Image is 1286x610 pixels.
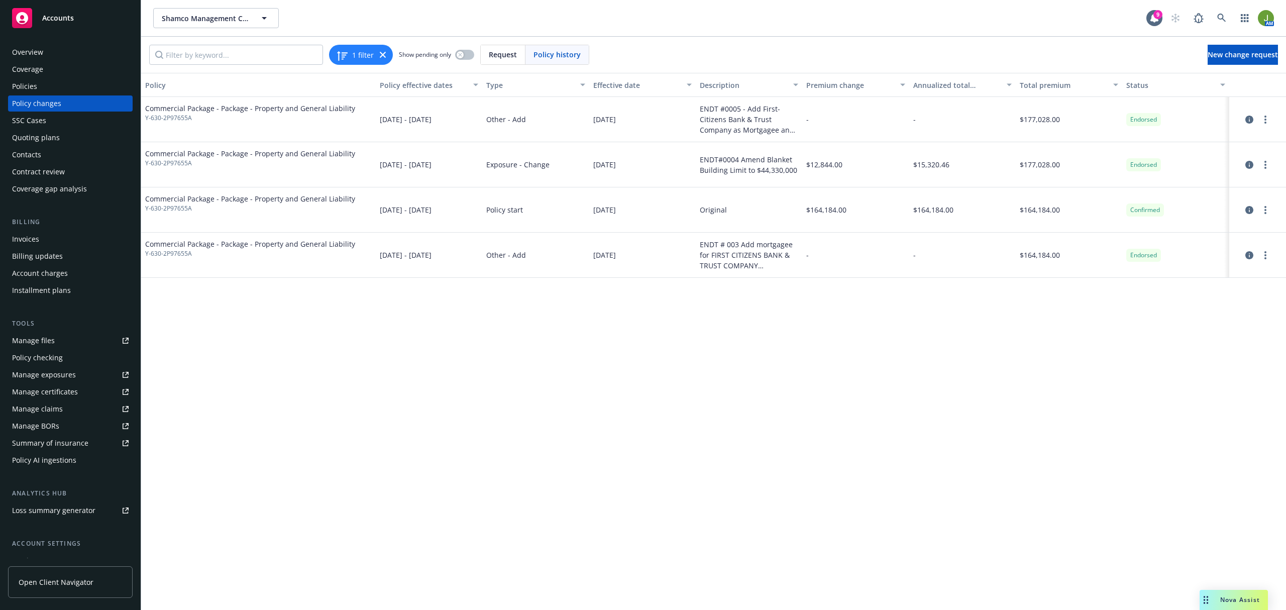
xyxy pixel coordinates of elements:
[1259,159,1271,171] a: more
[12,248,63,264] div: Billing updates
[913,80,1001,90] div: Annualized total premium change
[8,217,133,227] div: Billing
[12,78,37,94] div: Policies
[8,435,133,451] a: Summary of insurance
[1122,73,1229,97] button: Status
[1208,45,1278,65] a: New change request
[145,204,355,213] span: Y-630-2P97655A
[145,80,372,90] div: Policy
[380,80,467,90] div: Policy effective dates
[149,45,323,65] input: Filter by keyword...
[8,164,133,180] a: Contract review
[1243,159,1255,171] a: circleInformation
[8,130,133,146] a: Quoting plans
[8,44,133,60] a: Overview
[593,80,681,90] div: Effective date
[806,114,809,125] span: -
[589,73,696,97] button: Effective date
[486,205,523,215] span: Policy start
[8,333,133,349] a: Manage files
[1126,80,1214,90] div: Status
[482,73,589,97] button: Type
[8,95,133,112] a: Policy changes
[8,319,133,329] div: Tools
[8,231,133,247] a: Invoices
[399,50,451,59] span: Show pending only
[1200,590,1268,610] button: Nova Assist
[1153,10,1162,19] div: 9
[486,159,550,170] span: Exposure - Change
[700,239,798,271] div: ENDT # 003 Add mortgagee for FIRST CITIZENS BANK & TRUST COMPANY ISAOA/ATIMA
[1130,251,1157,260] span: Endorsed
[19,577,93,587] span: Open Client Navigator
[593,250,616,260] span: [DATE]
[700,80,787,90] div: Description
[162,13,249,24] span: Shamco Management Co., Inc.
[145,148,355,159] span: Commercial Package - Package - Property and General Liability
[8,553,133,569] a: Service team
[12,95,61,112] div: Policy changes
[12,147,41,163] div: Contacts
[12,61,43,77] div: Coverage
[8,367,133,383] span: Manage exposures
[12,333,55,349] div: Manage files
[1130,206,1160,215] span: Confirmed
[1258,10,1274,26] img: photo
[8,147,133,163] a: Contacts
[8,418,133,434] a: Manage BORs
[486,80,574,90] div: Type
[1165,8,1186,28] a: Start snowing
[1020,159,1060,170] span: $177,028.00
[1235,8,1255,28] a: Switch app
[8,248,133,264] a: Billing updates
[913,159,949,170] span: $15,320.46
[145,193,355,204] span: Commercial Package - Package - Property and General Liability
[913,205,953,215] span: $164,184.00
[12,553,55,569] div: Service team
[533,49,581,60] span: Policy history
[8,282,133,298] a: Installment plans
[1020,250,1060,260] span: $164,184.00
[700,205,727,215] div: Original
[8,181,133,197] a: Coverage gap analysis
[1259,114,1271,126] a: more
[909,73,1016,97] button: Annualized total premium change
[8,4,133,32] a: Accounts
[12,181,87,197] div: Coverage gap analysis
[12,44,43,60] div: Overview
[8,401,133,417] a: Manage claims
[1212,8,1232,28] a: Search
[145,159,355,168] span: Y-630-2P97655A
[8,78,133,94] a: Policies
[806,250,809,260] span: -
[8,61,133,77] a: Coverage
[1243,114,1255,126] a: circleInformation
[352,50,374,60] span: 1 filter
[380,205,432,215] span: [DATE] - [DATE]
[12,350,63,366] div: Policy checking
[145,239,355,249] span: Commercial Package - Package - Property and General Liability
[12,418,59,434] div: Manage BORs
[1208,50,1278,59] span: New change request
[1020,205,1060,215] span: $164,184.00
[802,73,909,97] button: Premium change
[1130,160,1157,169] span: Endorsed
[1016,73,1122,97] button: Total premium
[141,73,376,97] button: Policy
[806,205,846,215] span: $164,184.00
[12,384,78,400] div: Manage certificates
[12,231,39,247] div: Invoices
[12,130,60,146] div: Quoting plans
[696,73,802,97] button: Description
[913,114,916,125] span: -
[1243,249,1255,261] a: circleInformation
[593,114,616,125] span: [DATE]
[913,250,916,260] span: -
[8,384,133,400] a: Manage certificates
[12,164,65,180] div: Contract review
[489,49,517,60] span: Request
[12,282,71,298] div: Installment plans
[12,452,76,468] div: Policy AI ingestions
[593,159,616,170] span: [DATE]
[8,350,133,366] a: Policy checking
